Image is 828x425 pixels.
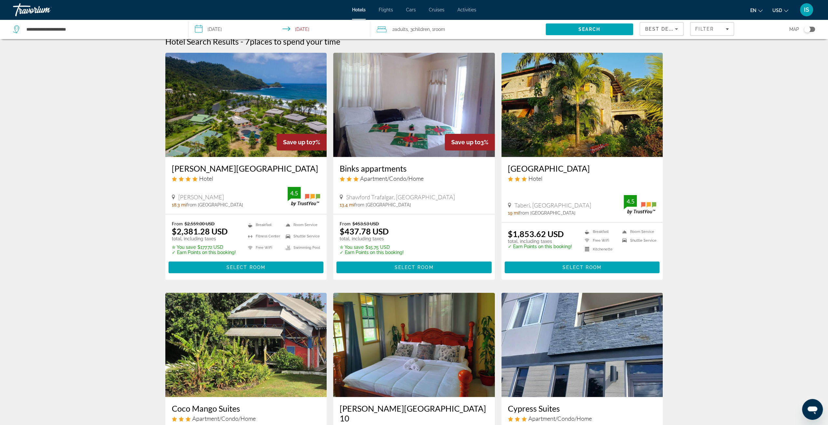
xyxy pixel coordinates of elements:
a: Select Room [336,263,492,270]
p: $177.72 USD [172,245,236,250]
span: Hotel [199,175,213,182]
span: Save up to [451,139,481,146]
button: Toggle map [799,26,815,32]
div: 3 star Hotel [508,175,657,182]
span: Apartment/Condo/Home [528,415,592,422]
button: Select Room [336,262,492,273]
span: 19 mi [508,210,519,216]
button: User Menu [798,3,815,17]
span: Select Room [226,265,265,270]
button: Travelers: 2 adults, 3 children [370,20,546,39]
span: Select Room [394,265,433,270]
div: 7% [277,134,327,150]
li: Room Service [619,229,656,234]
a: Coco Mango Suites [172,404,320,413]
p: total, including taxes [340,236,404,241]
del: $2,559.00 USD [184,221,215,226]
li: Shuttle Service [282,232,320,240]
li: Breakfast [245,221,282,229]
a: [GEOGRAPHIC_DATA] [508,163,657,173]
img: TrustYou guest rating badge [288,187,320,206]
span: Filter [695,26,714,32]
a: Cypress Suites [501,293,663,397]
div: 3% [445,134,495,150]
span: 13.4 mi [340,202,354,207]
li: Room Service [282,221,320,229]
span: Cars [406,7,416,12]
p: $15.75 USD [340,245,404,250]
a: Hotels [352,7,366,12]
img: TrustYou guest rating badge [624,195,656,214]
span: Select Room [563,265,602,270]
a: Cruises [429,7,444,12]
span: from [GEOGRAPHIC_DATA] [186,202,243,207]
span: USD [772,8,782,13]
a: [PERSON_NAME][GEOGRAPHIC_DATA] 10 [340,404,488,423]
h1: Hotel Search Results [165,36,239,46]
a: Select Room [169,263,324,270]
del: $453.53 USD [352,221,379,226]
span: IS [804,7,809,13]
span: Taberi, [GEOGRAPHIC_DATA] [514,202,591,209]
a: Activities [457,7,476,12]
span: Apartment/Condo/Home [192,415,256,422]
mat-select: Sort by [645,25,678,33]
img: Pinard's Mountain Resort Cottage 10 [333,293,495,397]
p: ✓ Earn Points on this booking! [340,250,404,255]
span: 2 [392,25,408,34]
h2: 7 [245,36,340,46]
span: from [GEOGRAPHIC_DATA] [519,210,576,216]
img: Citrus Creek Plantation [501,53,663,157]
span: Best Deals [645,26,679,32]
button: Select check in and out date [188,20,370,39]
div: 4 star Hotel [172,175,320,182]
a: Select Room [505,263,660,270]
a: Cypress Suites [508,404,657,413]
a: Binks appartments [340,163,488,173]
div: 3 star Apartment [340,175,488,182]
span: from [GEOGRAPHIC_DATA] [354,202,411,207]
span: Map [789,25,799,34]
div: 4.5 [288,189,301,197]
div: 4.5 [624,197,637,205]
span: ✮ You save [340,245,364,250]
div: 3 star Apartment [508,415,657,422]
ins: $437.78 USD [340,226,389,236]
span: [PERSON_NAME] [178,193,224,201]
img: Rosalie Bay Eco Resort & Spa [165,53,327,157]
button: Search [546,23,633,35]
button: Filters [690,22,734,36]
li: Kitchenette [581,247,619,252]
span: , 1 [430,25,445,34]
span: Shawford Trafalgar, [GEOGRAPHIC_DATA] [346,193,455,201]
a: Flights [379,7,393,12]
button: Change currency [772,6,788,15]
span: 18.3 mi [172,202,186,207]
li: Shuttle Service [619,238,656,243]
li: Fitness Center [245,232,282,240]
span: ✮ You save [172,245,196,250]
p: total, including taxes [508,239,572,244]
li: Breakfast [581,229,619,234]
iframe: Button to launch messaging window [802,399,823,420]
a: [PERSON_NAME][GEOGRAPHIC_DATA] [172,163,320,173]
img: Binks appartments [333,53,495,157]
img: Coco Mango Suites [165,293,327,397]
ins: $2,381.28 USD [172,226,228,236]
p: total, including taxes [172,236,236,241]
span: Save up to [283,139,312,146]
span: - [240,36,243,46]
span: en [750,8,756,13]
button: Select Room [505,262,660,273]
